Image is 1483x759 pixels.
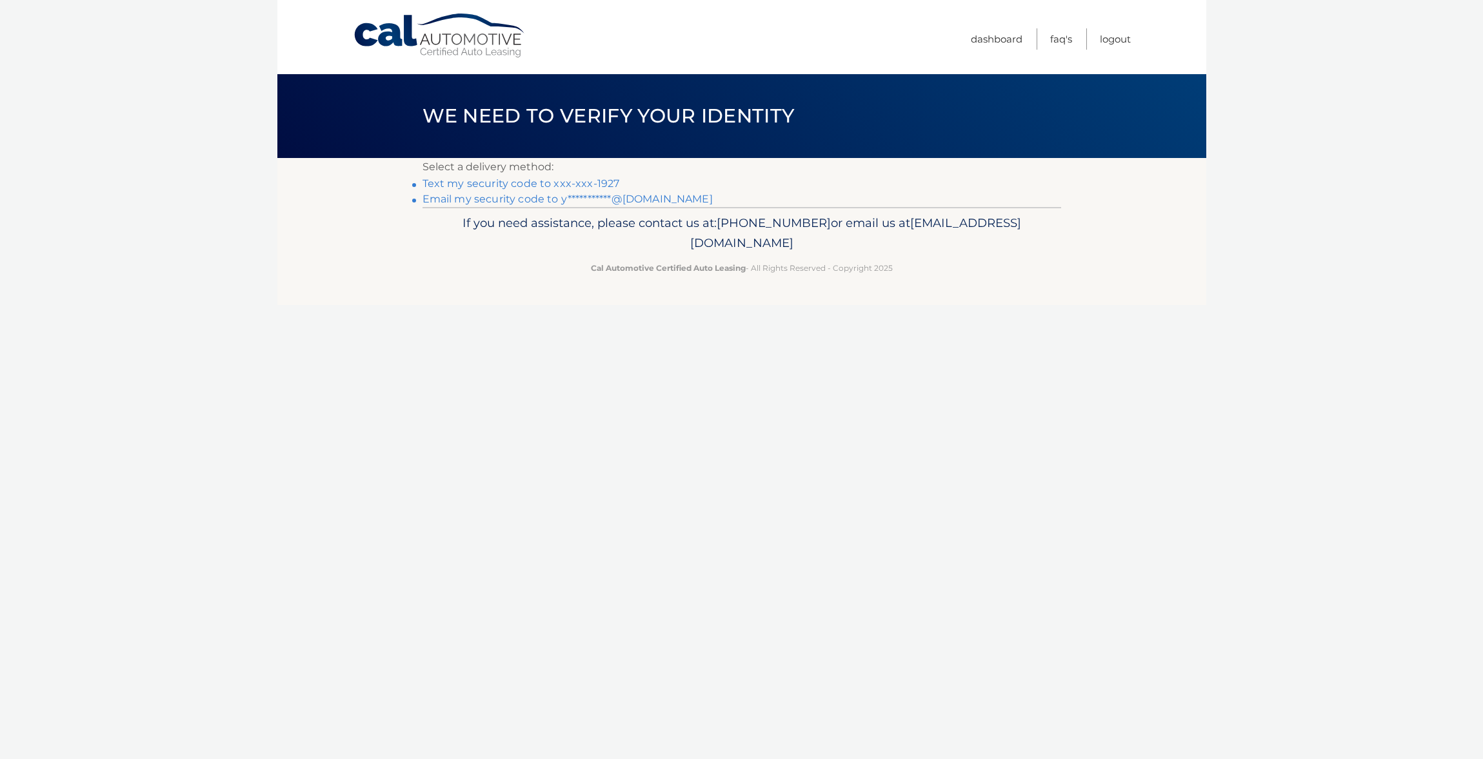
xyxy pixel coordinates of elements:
a: Cal Automotive [353,13,527,59]
p: If you need assistance, please contact us at: or email us at [431,213,1053,254]
strong: Cal Automotive Certified Auto Leasing [591,263,746,273]
p: - All Rights Reserved - Copyright 2025 [431,261,1053,275]
a: Text my security code to xxx-xxx-1927 [423,177,620,190]
a: FAQ's [1050,28,1072,50]
a: Logout [1100,28,1131,50]
a: Dashboard [971,28,1022,50]
span: [PHONE_NUMBER] [717,215,831,230]
span: We need to verify your identity [423,104,795,128]
p: Select a delivery method: [423,158,1061,176]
